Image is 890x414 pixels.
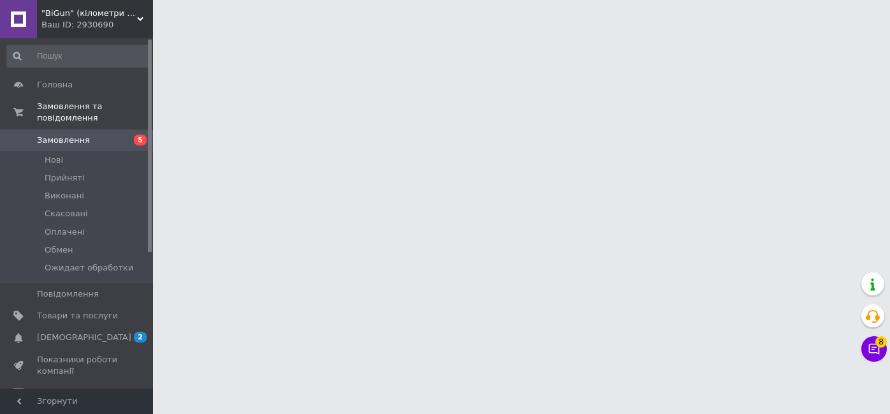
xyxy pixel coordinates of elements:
span: Показники роботи компанії [37,354,118,377]
span: 8 [875,336,887,348]
span: Ожидает обработки [45,262,133,274]
button: Чат з покупцем8 [861,336,887,362]
span: Виконані [45,190,84,202]
span: Товари та послуги [37,310,118,322]
span: [DEMOGRAPHIC_DATA] [37,332,131,343]
div: Ваш ID: 2930690 [41,19,153,31]
input: Пошук [6,45,150,68]
span: Скасовані [45,208,88,219]
span: 2 [134,332,147,343]
span: Головна [37,79,73,91]
span: Нові [45,154,63,166]
span: Обмен [45,244,73,256]
span: 5 [134,135,147,145]
span: Відгуки [37,387,70,399]
span: Оплачені [45,226,85,238]
span: Замовлення [37,135,90,146]
span: "BiGun" (кілометри взуття) [41,8,137,19]
span: Повідомлення [37,288,99,300]
span: Замовлення та повідомлення [37,101,153,124]
span: Прийняті [45,172,84,184]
